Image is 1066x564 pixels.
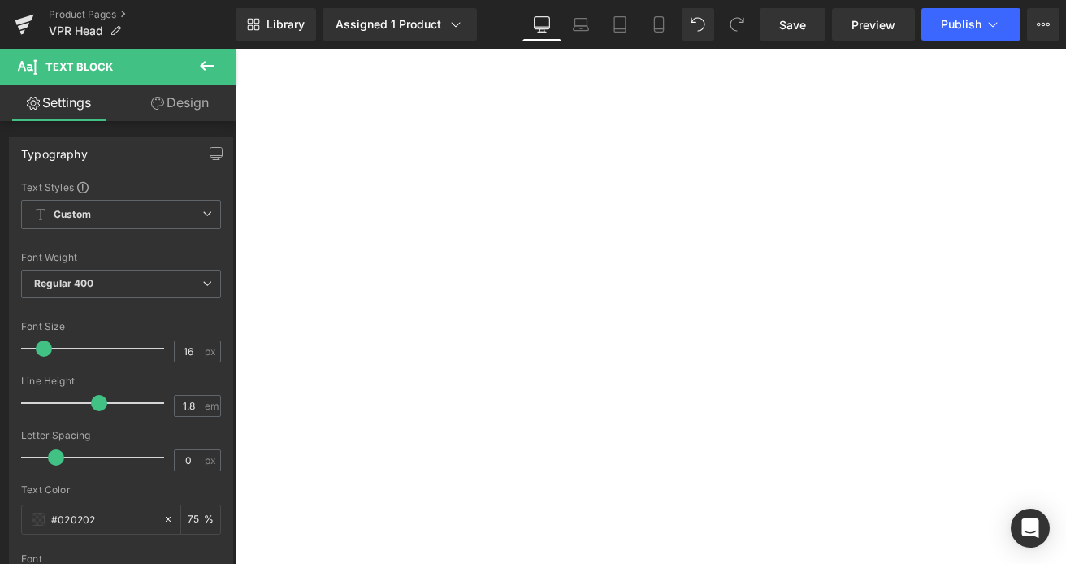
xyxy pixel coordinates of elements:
[921,8,1020,41] button: Publish
[1011,509,1050,548] div: Open Intercom Messenger
[34,277,94,289] b: Regular 400
[181,505,220,534] div: %
[121,85,239,121] a: Design
[49,24,103,37] span: VPR Head
[51,510,155,528] input: Color
[941,18,981,31] span: Publish
[21,138,88,161] div: Typography
[49,8,236,21] a: Product Pages
[600,8,639,41] a: Tablet
[205,346,219,357] span: px
[21,252,221,263] div: Font Weight
[21,375,221,387] div: Line Height
[682,8,714,41] button: Undo
[1027,8,1059,41] button: More
[336,16,464,33] div: Assigned 1 Product
[205,401,219,411] span: em
[561,8,600,41] a: Laptop
[779,16,806,33] span: Save
[21,484,221,496] div: Text Color
[45,60,113,73] span: Text Block
[236,8,316,41] a: New Library
[851,16,895,33] span: Preview
[21,430,221,441] div: Letter Spacing
[522,8,561,41] a: Desktop
[21,180,221,193] div: Text Styles
[21,321,221,332] div: Font Size
[205,455,219,466] span: px
[639,8,678,41] a: Mobile
[266,17,305,32] span: Library
[54,208,91,222] b: Custom
[721,8,753,41] button: Redo
[832,8,915,41] a: Preview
